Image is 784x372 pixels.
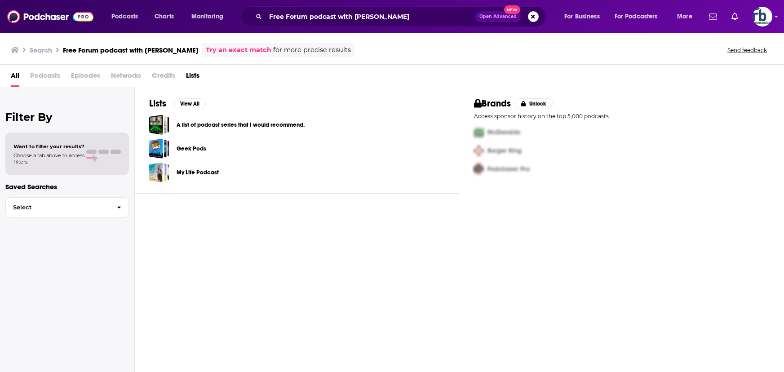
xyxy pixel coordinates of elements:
[111,10,138,23] span: Podcasts
[149,138,169,159] a: Geek Pods
[615,10,658,23] span: For Podcasters
[487,165,530,173] span: Podchaser Pro
[753,7,772,27] span: Logged in as johannarb
[111,68,141,87] span: Networks
[558,9,611,24] button: open menu
[753,7,772,27] button: Show profile menu
[13,152,84,165] span: Choose a tab above to access filters.
[504,5,520,14] span: New
[177,144,206,154] a: Geek Pods
[185,9,235,24] button: open menu
[155,10,174,23] span: Charts
[71,68,100,87] span: Episodes
[191,10,223,23] span: Monitoring
[7,8,93,25] img: Podchaser - Follow, Share and Rate Podcasts
[470,142,487,160] img: Second Pro Logo
[474,98,511,109] h2: Brands
[514,98,553,109] button: Unlock
[564,10,600,23] span: For Business
[149,98,166,109] h2: Lists
[30,68,60,87] span: Podcasts
[725,46,770,54] button: Send feedback
[609,9,671,24] button: open menu
[149,115,169,135] a: A list of podcast series that I would recommend.
[149,162,169,182] a: My Life Podcast
[30,46,52,54] h3: Search
[273,45,351,55] span: for more precise results
[105,9,150,24] button: open menu
[479,14,517,19] span: Open Advanced
[6,204,110,210] span: Select
[753,7,772,27] img: User Profile
[249,6,555,27] div: Search podcasts, credits, & more...
[149,98,206,109] a: ListsView All
[470,160,487,178] img: Third Pro Logo
[5,111,129,124] h2: Filter By
[11,68,19,87] a: All
[470,123,487,142] img: First Pro Logo
[677,10,692,23] span: More
[13,143,84,150] span: Want to filter your results?
[63,46,199,54] h3: Free Forum podcast with [PERSON_NAME]
[206,45,271,55] a: Try an exact match
[5,182,129,191] p: Saved Searches
[5,197,129,217] button: Select
[671,9,704,24] button: open menu
[487,128,520,136] span: McDonalds
[152,68,175,87] span: Credits
[173,98,206,109] button: View All
[487,147,522,155] span: Burger King
[177,168,219,177] a: My Life Podcast
[475,11,521,22] button: Open AdvancedNew
[728,9,742,24] a: Show notifications dropdown
[266,9,475,24] input: Search podcasts, credits, & more...
[186,68,199,87] a: Lists
[177,120,305,130] a: A list of podcast series that I would recommend.
[149,9,179,24] a: Charts
[474,113,770,120] p: Access sponsor history on the top 5,000 podcasts.
[705,9,721,24] a: Show notifications dropdown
